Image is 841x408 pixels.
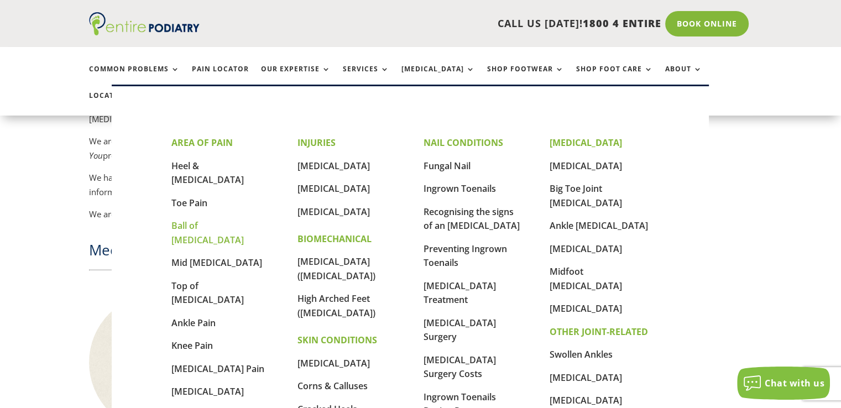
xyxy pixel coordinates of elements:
[242,17,661,31] p: CALL US [DATE]!
[297,292,375,319] a: High Arched Feet ([MEDICAL_DATA])
[297,182,370,195] a: [MEDICAL_DATA]
[297,137,336,149] strong: INJURIES
[424,317,496,343] a: [MEDICAL_DATA] Surgery
[297,334,377,346] strong: SKIN CONDITIONS
[550,326,648,338] strong: OTHER JOINT-RELATED
[297,160,370,172] a: [MEDICAL_DATA]
[665,65,702,89] a: About
[550,137,622,149] strong: [MEDICAL_DATA]
[261,65,331,89] a: Our Expertise
[424,354,496,380] a: [MEDICAL_DATA] Surgery Costs
[89,240,525,265] h2: Meet the team
[171,137,233,149] strong: AREA OF PAIN
[550,372,622,384] a: [MEDICAL_DATA]
[550,243,622,255] a: [MEDICAL_DATA]
[89,98,525,134] p: We are BUPA Members First Extras providers, meaning you receive higher BUPA refunds from Entire [...
[343,65,389,89] a: Services
[424,160,471,172] a: Fungal Nail
[171,280,244,306] a: Top of [MEDICAL_DATA]
[550,182,622,209] a: Big Toe Joint [MEDICAL_DATA]
[171,339,213,352] a: Knee Pain
[171,385,244,397] a: [MEDICAL_DATA]
[297,206,370,218] a: [MEDICAL_DATA]
[171,257,262,269] a: Mid [MEDICAL_DATA]
[737,367,830,400] button: Chat with us
[583,17,661,30] span: 1800 4 ENTIRE
[424,280,496,306] a: [MEDICAL_DATA] Treatment
[550,302,622,315] a: [MEDICAL_DATA]
[665,11,749,36] a: Book Online
[424,182,496,195] a: Ingrown Toenails
[171,317,216,329] a: Ankle Pain
[297,380,368,392] a: Corns & Calluses
[89,65,180,89] a: Common Problems
[424,206,520,232] a: Recognising the signs of an [MEDICAL_DATA]
[171,197,207,209] a: Toe Pain
[424,137,503,149] strong: NAIL CONDITIONS
[89,207,525,222] p: We are approved and DVA providers.
[765,377,824,389] span: Chat with us
[576,65,653,89] a: Shop Foot Care
[171,160,244,186] a: Heel & [MEDICAL_DATA]
[487,65,564,89] a: Shop Footwear
[89,134,525,171] p: We are also HCF approved No Gap providers. HCF members can receive 100% back through the HCF prog...
[401,65,475,89] a: [MEDICAL_DATA]
[297,233,372,245] strong: BIOMECHANICAL
[297,255,375,282] a: [MEDICAL_DATA] ([MEDICAL_DATA])
[89,171,525,207] p: We have provider numbers with other health insurance providers, such as Medibank, ahm etc. for mo...
[89,27,200,38] a: Entire Podiatry
[550,348,613,360] a: Swollen Ankles
[171,363,264,375] a: [MEDICAL_DATA] Pain
[89,92,144,116] a: Locations
[192,65,249,89] a: Pain Locator
[89,12,200,35] img: logo (1)
[550,265,622,292] a: Midfoot [MEDICAL_DATA]
[89,135,503,161] i: More for You
[550,160,622,172] a: [MEDICAL_DATA]
[550,394,622,406] a: [MEDICAL_DATA]
[424,243,507,269] a: Preventing Ingrown Toenails
[550,219,648,232] a: Ankle [MEDICAL_DATA]
[297,357,370,369] a: [MEDICAL_DATA]
[171,219,244,246] a: Ball of [MEDICAL_DATA]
